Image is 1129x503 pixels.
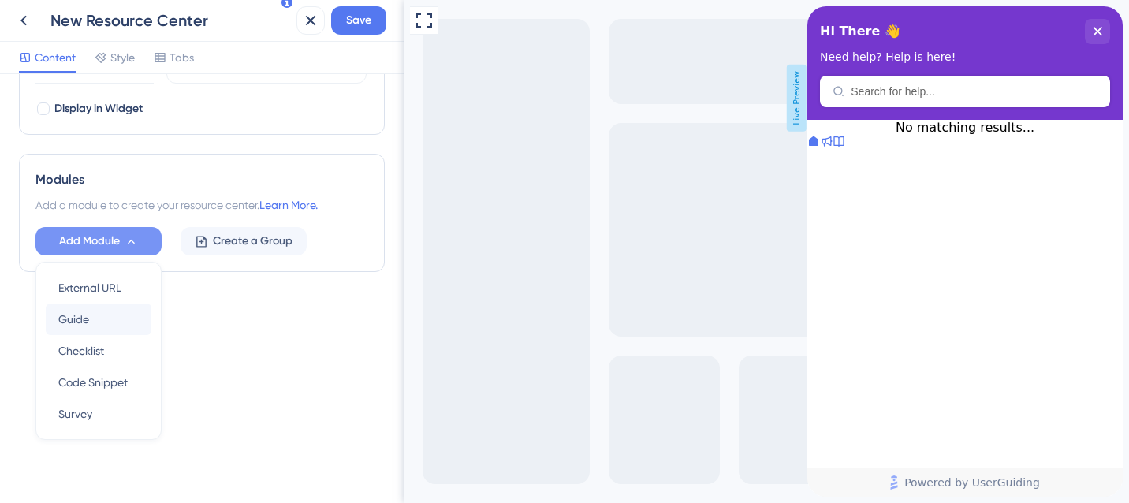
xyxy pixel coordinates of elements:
button: Add Module [35,227,162,255]
span: Display in Widget [54,99,143,118]
span: Checklist [58,341,104,360]
span: Live Preview [383,65,403,132]
button: Guide [46,304,151,335]
span: Add a module to create your resource center. [35,199,259,211]
div: Modules [35,170,368,189]
button: Code Snippet [46,367,151,398]
button: Save [331,6,386,35]
button: External URL [46,272,151,304]
span: Style [110,48,135,67]
span: Code Snippet [58,373,128,392]
button: Survey [46,398,151,430]
div: 3 [90,8,95,20]
span: Powered by UserGuiding [97,467,233,486]
span: No matching results... [88,114,227,129]
button: Create a Group [181,227,307,255]
span: Save [346,11,371,30]
span: Create a Group [213,232,292,251]
span: Add Module [59,232,120,251]
span: Guide [58,310,89,329]
div: close resource center [278,13,303,38]
a: Learn More. [259,199,318,211]
span: Get Started [10,4,80,23]
span: Need help? Help is here! [13,44,148,57]
div: New Resource Center [50,9,290,32]
span: External URL [58,278,121,297]
span: Tabs [170,48,194,67]
span: Survey [58,404,92,423]
input: Search for help... [43,79,290,91]
button: Checklist [46,335,151,367]
span: Content [35,48,76,67]
span: Hi There 👋 [13,13,93,37]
